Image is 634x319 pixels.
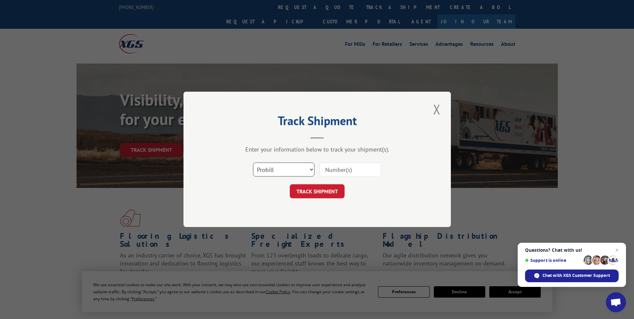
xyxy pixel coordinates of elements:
[606,292,626,312] a: Open chat
[217,146,417,153] div: Enter your information below to track your shipment(s).
[525,258,581,263] span: Support is online
[320,163,381,177] input: Number(s)
[217,116,417,129] h2: Track Shipment
[525,247,619,253] span: Questions? Chat with us!
[542,273,610,279] span: Chat with XGS Customer Support
[290,185,345,199] button: TRACK SHIPMENT
[431,100,442,118] button: Close modal
[525,270,619,282] span: Chat with XGS Customer Support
